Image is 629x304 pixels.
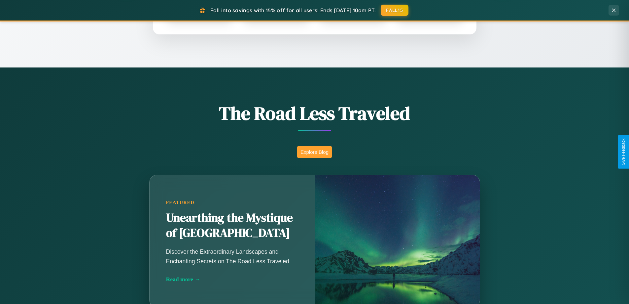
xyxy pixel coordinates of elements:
h1: The Road Less Traveled [117,101,513,126]
button: Explore Blog [297,146,332,158]
button: FALL15 [381,5,408,16]
div: Give Feedback [621,139,626,165]
span: Fall into savings with 15% off for all users! Ends [DATE] 10am PT. [210,7,376,14]
p: Discover the Extraordinary Landscapes and Enchanting Secrets on The Road Less Traveled. [166,247,298,266]
div: Read more → [166,276,298,283]
h2: Unearthing the Mystique of [GEOGRAPHIC_DATA] [166,210,298,241]
div: Featured [166,200,298,205]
